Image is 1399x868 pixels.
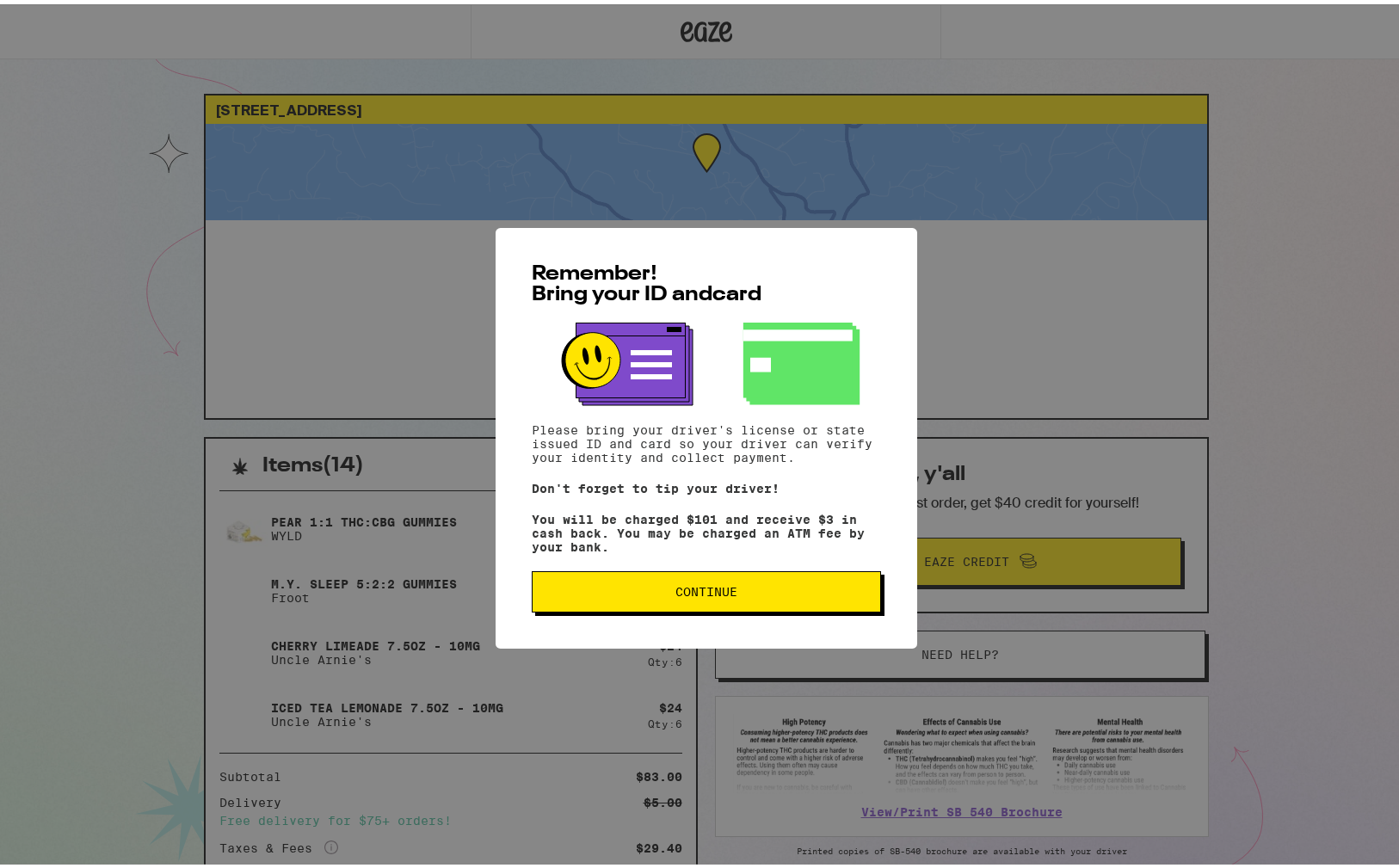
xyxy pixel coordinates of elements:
[532,260,761,301] span: Remember! Bring your ID and card
[532,567,881,608] button: Continue
[675,582,737,594] span: Continue
[532,508,881,550] p: You will be charged $101 and receive $3 in cash back. You may be charged an ATM fee by your bank.
[10,12,124,26] span: Hi. Need any help?
[532,477,881,491] p: Don't forget to tip your driver!
[532,419,881,460] p: Please bring your driver's license or state issued ID and card so your driver can verify your ide...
